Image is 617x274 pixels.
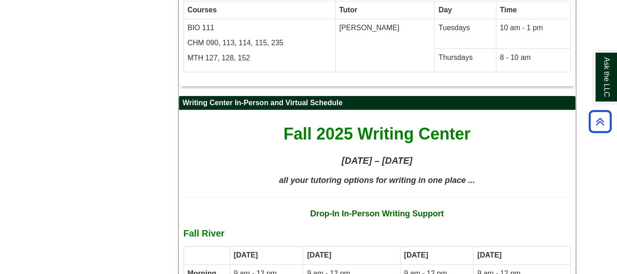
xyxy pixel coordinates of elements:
b: Fall River [184,228,225,238]
p: MTH 127, 128, 152 [188,53,332,64]
td: 8 - 10 am [496,48,570,72]
strong: Courses [188,6,217,14]
strong: Tutor [339,6,358,14]
p: CHM 090, 113, 114, 115, 235 [188,38,332,48]
strong: Time [500,6,517,14]
strong: [DATE] [234,251,258,259]
span: Fall 2025 Writing Center [284,124,470,143]
td: [PERSON_NAME] [335,19,435,72]
p: 10 am - 1 pm [500,23,567,33]
strong: Day [438,6,452,14]
td: Thursdays [435,48,496,72]
strong: [DATE] – [DATE] [342,156,412,166]
span: all your tutoring options for writing in one place ... [279,176,475,185]
strong: [DATE] [477,251,501,259]
strong: Drop-In In-Person Writing Support [310,209,444,218]
strong: [DATE] [404,251,428,259]
strong: [DATE] [307,251,331,259]
p: BIO 111 [188,23,332,33]
a: Back to Top [585,115,615,128]
h2: Writing Center In-Person and Virtual Schedule [179,96,575,110]
p: Tuesdays [438,23,492,33]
